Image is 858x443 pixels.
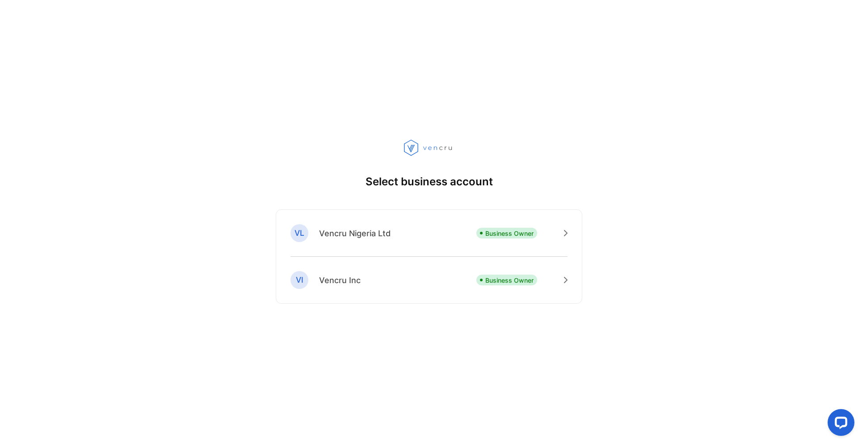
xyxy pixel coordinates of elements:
[294,227,304,239] p: VL
[820,405,858,443] iframe: LiveChat chat widget
[485,229,534,238] p: Business Owner
[319,227,391,239] p: Vencru Nigeria Ltd
[319,274,361,286] p: Vencru Inc
[366,174,493,190] p: Select business account
[485,276,534,285] p: Business Owner
[296,274,303,286] p: VI
[404,139,454,156] img: vencru logo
